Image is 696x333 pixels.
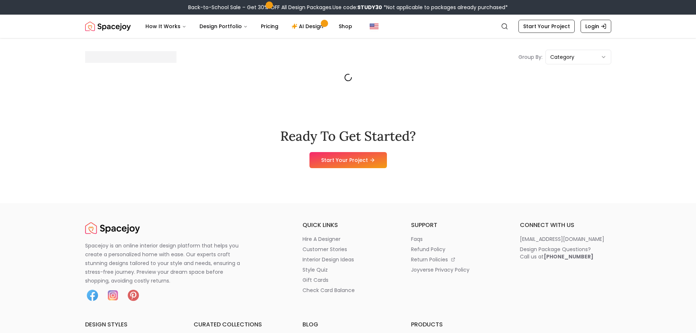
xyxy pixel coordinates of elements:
nav: Main [140,19,358,34]
p: check card balance [303,287,355,294]
a: hire a designer [303,235,394,243]
h6: blog [303,320,394,329]
a: Spacejoy [85,221,140,235]
span: *Not applicable to packages already purchased* [382,4,508,11]
a: AI Design [286,19,331,34]
a: Login [581,20,611,33]
a: faqs [411,235,502,243]
button: Design Portfolio [194,19,254,34]
b: STUDY30 [357,4,382,11]
a: refund policy [411,246,502,253]
p: Spacejoy is an online interior design platform that helps you create a personalized home with eas... [85,241,249,285]
a: check card balance [303,287,394,294]
p: Group By: [518,53,543,61]
h6: connect with us [520,221,611,230]
a: Shop [333,19,358,34]
div: Back-to-School Sale – Get 30% OFF All Design Packages. [188,4,508,11]
a: [EMAIL_ADDRESS][DOMAIN_NAME] [520,235,611,243]
h2: Ready To Get Started? [280,129,416,143]
p: style quiz [303,266,328,273]
a: Spacejoy [85,19,131,34]
p: joyverse privacy policy [411,266,469,273]
p: faqs [411,235,423,243]
a: customer stories [303,246,394,253]
div: Design Package Questions? Call us at [520,246,593,260]
p: [EMAIL_ADDRESS][DOMAIN_NAME] [520,235,604,243]
a: Start Your Project [309,152,387,168]
b: [PHONE_NUMBER] [544,253,593,260]
a: joyverse privacy policy [411,266,502,273]
p: gift cards [303,276,328,284]
a: style quiz [303,266,394,273]
a: Pricing [255,19,284,34]
img: United States [370,22,379,31]
a: Start Your Project [518,20,575,33]
p: customer stories [303,246,347,253]
img: Pinterest icon [126,288,141,303]
span: Use code: [332,4,382,11]
img: Facebook icon [85,288,100,303]
h6: support [411,221,502,230]
img: Spacejoy Logo [85,221,140,235]
nav: Global [85,15,611,38]
p: interior design ideas [303,256,354,263]
h6: products [411,320,502,329]
p: refund policy [411,246,445,253]
a: gift cards [303,276,394,284]
a: interior design ideas [303,256,394,263]
img: Instagram icon [106,288,120,303]
h6: quick links [303,221,394,230]
button: How It Works [140,19,192,34]
p: hire a designer [303,235,341,243]
a: return policies [411,256,502,263]
img: Spacejoy Logo [85,19,131,34]
h6: design styles [85,320,176,329]
h6: curated collections [194,320,285,329]
p: return policies [411,256,448,263]
a: Design Package Questions?Call us at[PHONE_NUMBER] [520,246,611,260]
